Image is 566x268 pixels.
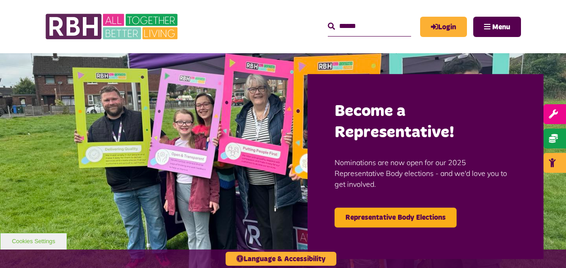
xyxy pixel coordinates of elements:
[420,17,467,37] a: MyRBH
[525,227,566,268] iframe: Netcall Web Assistant for live chat
[335,208,457,227] a: Representative Body Elections
[335,143,516,203] p: Nominations are now open for our 2025 Representative Body elections - and we'd love you to get in...
[226,252,336,266] button: Language & Accessibility
[492,23,510,31] span: Menu
[473,17,521,37] button: Navigation
[335,101,516,143] h2: Become a Representative!
[45,9,180,44] img: RBH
